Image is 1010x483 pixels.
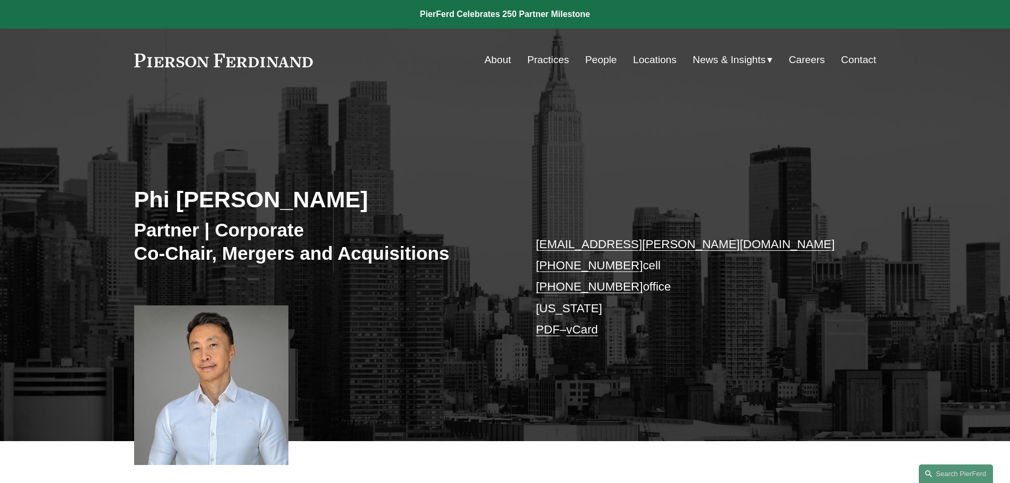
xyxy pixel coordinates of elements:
a: vCard [566,323,598,336]
a: Locations [633,50,677,70]
span: News & Insights [693,51,766,69]
h3: Partner | Corporate Co-Chair, Mergers and Acquisitions [134,218,505,265]
a: Contact [841,50,876,70]
a: folder dropdown [693,50,773,70]
a: Careers [789,50,825,70]
h2: Phi [PERSON_NAME] [134,186,505,213]
a: Search this site [919,464,993,483]
a: [EMAIL_ADDRESS][PERSON_NAME][DOMAIN_NAME] [536,238,835,251]
a: Practices [527,50,569,70]
a: People [585,50,617,70]
a: About [485,50,511,70]
a: [PHONE_NUMBER] [536,280,643,293]
a: [PHONE_NUMBER] [536,259,643,272]
a: PDF [536,323,560,336]
p: cell office [US_STATE] – [536,234,845,341]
